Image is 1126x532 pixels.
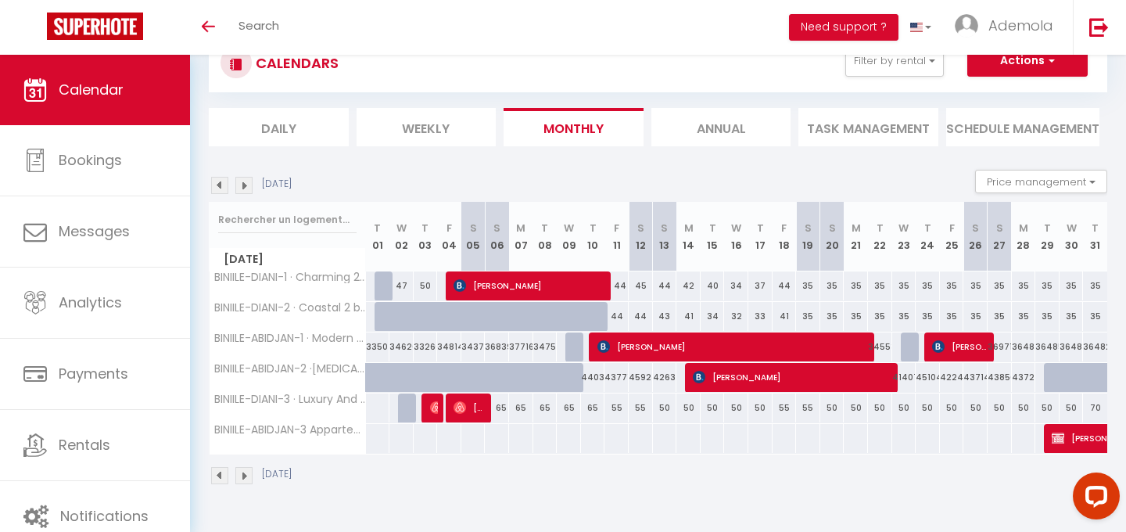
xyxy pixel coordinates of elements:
div: 50 [748,394,773,422]
span: [PERSON_NAME] [454,271,607,300]
th: 17 [748,202,773,271]
abbr: T [877,221,884,235]
iframe: LiveChat chat widget [1060,466,1126,532]
span: Payments [59,364,128,383]
div: 35 [940,271,964,300]
abbr: M [516,221,525,235]
abbr: F [614,221,619,235]
th: 11 [604,202,629,271]
div: 35 [820,271,844,300]
abbr: S [661,221,668,235]
div: 36485 [1035,332,1060,361]
div: 45104 [916,363,940,392]
div: 35 [844,302,868,331]
div: 50 [892,394,916,422]
button: Filter by rental [845,45,944,77]
div: 50 [963,394,988,422]
div: 35 [844,271,868,300]
div: 35 [892,271,916,300]
abbr: T [374,221,381,235]
div: 42 [676,271,701,300]
th: 26 [963,202,988,271]
th: 05 [461,202,486,271]
abbr: F [781,221,787,235]
div: 36486 [1012,332,1036,361]
div: 42240 [940,363,964,392]
div: 55 [796,394,820,422]
div: 35 [988,302,1012,331]
div: 35 [796,302,820,331]
abbr: T [757,221,764,235]
th: 29 [1035,202,1060,271]
abbr: F [446,221,452,235]
div: 35 [916,302,940,331]
th: 08 [533,202,558,271]
abbr: S [972,221,979,235]
abbr: W [564,221,574,235]
th: 02 [389,202,414,271]
abbr: S [637,221,644,235]
div: 47 [389,271,414,300]
div: 65 [533,394,558,422]
th: 10 [581,202,605,271]
div: 35 [796,271,820,300]
p: [DATE] [262,177,292,192]
th: 01 [366,202,390,271]
div: 50 [724,394,748,422]
div: 44038 [581,363,605,392]
th: 06 [485,202,509,271]
th: 14 [676,202,701,271]
div: 50 [940,394,964,422]
div: 50 [988,394,1012,422]
div: 35 [1035,302,1060,331]
div: 41 [676,302,701,331]
abbr: T [421,221,429,235]
th: 16 [724,202,748,271]
span: Notifications [60,506,149,526]
div: 35 [1060,271,1084,300]
abbr: T [1044,221,1051,235]
div: 37 [748,271,773,300]
span: BINIILE-DIANI-1 · Charming 2-Bedroom in Diani [212,271,368,283]
div: 44 [604,302,629,331]
span: Rentals [59,435,110,455]
div: 36482 [1083,332,1107,361]
th: 07 [509,202,533,271]
th: 23 [892,202,916,271]
span: Ademola [988,16,1053,35]
div: 37716 [509,332,533,361]
div: 50 [676,394,701,422]
span: [PERSON_NAME] [932,332,988,361]
div: 35 [1035,271,1060,300]
div: 36971 [988,332,1012,361]
th: 20 [820,202,844,271]
div: 40 [701,271,725,300]
th: 13 [653,202,677,271]
div: 35 [820,302,844,331]
abbr: M [852,221,861,235]
div: 45 [629,271,653,300]
div: 43 [653,302,677,331]
p: [DATE] [262,467,292,482]
img: Super Booking [47,13,143,40]
span: Search [238,17,279,34]
div: 55 [629,394,653,422]
div: 43714 [963,363,988,392]
div: 65 [581,394,605,422]
div: 34757 [533,332,558,361]
span: BINIILE-ABIDJAN-2 ·[MEDICAL_DATA] Moderne et Cosy, [GEOGRAPHIC_DATA], 10min [GEOGRAPHIC_DATA] [212,363,368,375]
th: 31 [1083,202,1107,271]
div: 50 [414,271,438,300]
th: 24 [916,202,940,271]
abbr: W [396,221,407,235]
div: 50 [820,394,844,422]
div: 65 [485,394,509,422]
th: 30 [1060,202,1084,271]
abbr: T [924,221,931,235]
th: 04 [437,202,461,271]
th: 27 [988,202,1012,271]
abbr: S [996,221,1003,235]
span: [PERSON_NAME] [454,393,486,422]
abbr: S [493,221,500,235]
